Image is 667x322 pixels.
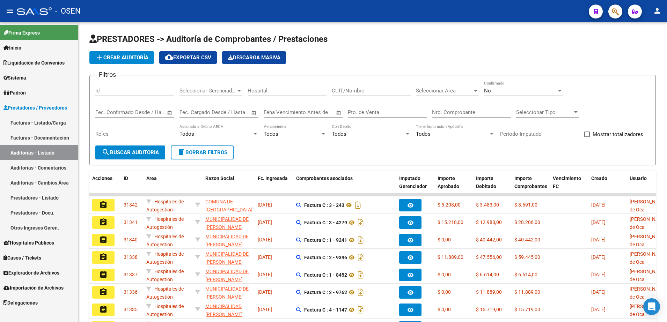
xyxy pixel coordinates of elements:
[264,131,278,137] span: Todos
[332,131,346,137] span: Todos
[99,270,108,279] mat-icon: assignment
[438,237,451,242] span: $ 0,00
[630,175,647,181] span: Usuario
[435,171,473,202] datatable-header-cell: Importe Aprobado
[99,235,108,244] mat-icon: assignment
[356,234,365,246] i: Descargar documento
[3,89,26,97] span: Padrón
[205,251,249,265] span: MUNICIPALIDAD DE [PERSON_NAME]
[627,171,665,202] datatable-header-cell: Usuario
[124,289,138,295] span: 31336
[258,289,272,295] span: [DATE]
[514,202,537,208] span: $ 8.691,00
[146,216,184,230] span: Hospitales de Autogestión
[591,272,606,277] span: [DATE]
[416,131,431,137] span: Todos
[591,307,606,312] span: [DATE]
[516,109,573,115] span: Seleccionar Tipo
[304,202,344,208] strong: Factura C : 3 - 243
[630,286,667,300] span: [PERSON_NAME] de Oca
[396,171,435,202] datatable-header-cell: Imputado Gerenciador
[3,284,64,292] span: Importación de Archivos
[3,44,21,52] span: Inicio
[591,219,606,225] span: [DATE]
[258,219,272,225] span: [DATE]
[95,109,124,115] input: Fecha inicio
[438,202,461,208] span: $ 5.208,00
[630,199,667,212] span: [PERSON_NAME] de Oca
[95,70,119,80] h3: Filtros
[99,305,108,314] mat-icon: assignment
[3,29,40,37] span: Firma Express
[514,289,540,295] span: $ 11.889,00
[124,254,138,260] span: 31338
[356,252,365,263] i: Descargar documento
[95,145,165,159] button: Buscar Auditoria
[3,59,65,67] span: Liquidación de Convenios
[228,54,280,61] span: Descarga Masiva
[512,171,550,202] datatable-header-cell: Importe Comprobantes
[514,219,540,225] span: $ 28.206,00
[630,269,667,282] span: [PERSON_NAME] de Oca
[304,290,347,295] strong: Factura C : 2 - 9762
[438,175,459,189] span: Importe Aprobado
[258,237,272,242] span: [DATE]
[3,74,26,82] span: Sistema
[438,254,463,260] span: $ 11.889,00
[222,51,286,64] app-download-masive: Descarga masiva de comprobantes (adjuntos)
[89,34,328,44] span: PRESTADORES -> Auditoría de Comprobantes / Prestaciones
[203,171,255,202] datatable-header-cell: Razon Social
[476,219,502,225] span: $ 12.988,00
[476,289,502,295] span: $ 11.889,00
[179,109,208,115] input: Fecha inicio
[514,254,540,260] span: $ 59.445,00
[205,268,252,282] div: - 30999001552
[593,130,643,138] span: Mostrar totalizadores
[177,149,227,156] span: Borrar Filtros
[3,239,54,247] span: Hospitales Públicos
[165,53,173,61] mat-icon: cloud_download
[484,88,491,94] span: No
[476,272,499,277] span: $ 6.614,00
[3,269,59,277] span: Explorador de Archivos
[438,272,451,277] span: $ 0,00
[205,175,234,181] span: Razon Social
[438,219,463,225] span: $ 15.218,00
[222,51,286,64] button: Descarga Masiva
[146,304,184,317] span: Hospitales de Autogestión
[304,220,347,225] strong: Factura C : 3 - 4279
[146,269,184,282] span: Hospitales de Autogestión
[166,109,174,117] button: Open calendar
[205,233,252,247] div: - 30999001552
[124,202,138,208] span: 31342
[205,234,249,247] span: MUNICIPALIDAD DE [PERSON_NAME]
[258,307,272,312] span: [DATE]
[591,254,606,260] span: [DATE]
[258,175,288,181] span: Fc. Ingresada
[353,200,362,211] i: Descargar documento
[95,53,103,61] mat-icon: add
[146,286,184,300] span: Hospitales de Autogestión
[514,307,540,312] span: $ 15.719,00
[55,3,81,19] span: - OSEN
[165,54,211,61] span: Exportar CSV
[159,51,217,64] button: Exportar CSV
[205,198,252,212] div: - 30678666293
[335,109,343,117] button: Open calendar
[514,237,540,242] span: $ 40.442,00
[591,175,607,181] span: Creado
[258,202,272,208] span: [DATE]
[146,175,157,181] span: Area
[476,237,502,242] span: $ 40.442,00
[3,299,38,307] span: Delegaciones
[356,269,365,280] i: Descargar documento
[255,171,293,202] datatable-header-cell: Fc. Ingresada
[205,302,252,317] div: - 30999065801
[304,307,347,313] strong: Factura C : 4 - 1147
[591,202,606,208] span: [DATE]
[124,307,138,312] span: 31335
[124,175,128,181] span: ID
[124,219,138,225] span: 31341
[476,307,502,312] span: $ 15.719,00
[95,54,148,61] span: Crear Auditoría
